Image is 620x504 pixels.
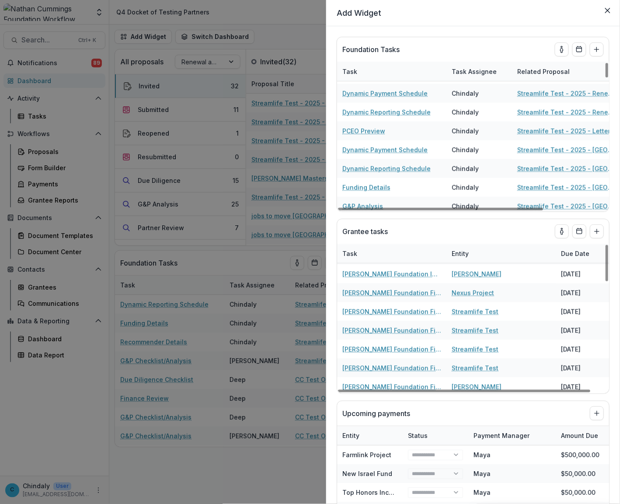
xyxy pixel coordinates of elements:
a: Nexus Project [452,288,494,297]
a: [PERSON_NAME] Foundation Final Report [342,345,441,354]
a: Streamlife Test [452,345,498,354]
a: Funding Details [342,183,390,192]
div: Task [337,244,446,263]
a: Farmlink Project [342,451,391,458]
button: Add to dashboard [590,42,604,56]
a: Dynamic Payment Schedule [342,145,428,154]
a: [PERSON_NAME] Foundation Final Report [342,288,441,297]
div: Task [337,249,362,258]
a: Dynamic Reporting Schedule [342,108,431,117]
div: Task Assignee [446,62,512,81]
button: Calendar [572,42,586,56]
div: Entity [446,244,556,263]
a: New Israel Fund [342,470,392,477]
div: Chindaly [452,126,479,136]
div: Maya [474,469,491,478]
p: Grantee tasks [342,226,388,237]
p: Upcoming payments [342,408,410,419]
a: [PERSON_NAME] [452,382,502,392]
a: Dynamic Payment Schedule [342,89,428,98]
a: [PERSON_NAME] Foundation Interim Report [342,269,441,279]
button: Add to dashboard [590,224,604,238]
div: Status [403,426,468,445]
button: Calendar [572,224,586,238]
button: toggle-assigned-to-me [555,42,569,56]
div: Maya [474,488,491,497]
a: Dynamic Reporting Schedule [342,164,431,173]
a: Streamlife Test - 2025 - [GEOGRAPHIC_DATA]-[GEOGRAPHIC_DATA] Funding New Request Application [517,202,616,211]
a: [PERSON_NAME] Foundation Final Report [342,307,441,316]
div: Entity [337,426,403,445]
a: Streamlife Test [452,364,498,373]
div: Chindaly [452,183,479,192]
a: Streamlife Test - 2025 - [GEOGRAPHIC_DATA]-[GEOGRAPHIC_DATA] Funding New Request Application [517,164,616,173]
div: Payment Manager [468,426,556,445]
div: Amount Due [556,431,603,440]
div: Entity [337,431,365,440]
div: Chindaly [452,202,479,211]
a: [PERSON_NAME] Foundation Final Report [342,326,441,335]
div: Task [337,62,446,81]
a: Top Honors Incorporated [342,489,419,496]
div: Task [337,67,362,76]
button: Add to dashboard [590,406,604,420]
a: Streamlife Test - 2025 - [GEOGRAPHIC_DATA]-[GEOGRAPHIC_DATA] Funding New Request Application [517,145,616,154]
a: Streamlife Test [452,326,498,335]
a: Streamlife Test - 2025 - Renewal Request Application [517,89,616,98]
div: Status [403,431,433,440]
a: [PERSON_NAME] Foundation Final Report [342,364,441,373]
a: Streamlife Test - 2025 - Renewal Request Application [517,108,616,117]
button: Close [601,3,615,17]
div: Entity [446,249,474,258]
div: Chindaly [452,89,479,98]
a: Streamlife Test [452,307,498,316]
div: Maya [474,450,491,459]
a: G&P Analysis [342,202,383,211]
div: Related Proposal [512,67,575,76]
div: Task Assignee [446,67,502,76]
a: Streamlife Test - 2025 - Letter of Inquiry [517,126,616,136]
a: [PERSON_NAME] [452,269,502,279]
div: Payment Manager [468,431,535,440]
div: Chindaly [452,145,479,154]
div: Chindaly [452,164,479,173]
a: PCEO Preview [342,126,385,136]
a: Streamlife Test - 2025 - [GEOGRAPHIC_DATA]-[GEOGRAPHIC_DATA] Funding New Request Application [517,183,616,192]
div: Due Date [556,249,595,258]
a: [PERSON_NAME] Foundation Final Report [342,382,441,392]
div: Chindaly [452,108,479,117]
p: Foundation Tasks [342,44,400,55]
button: toggle-assigned-to-me [555,224,569,238]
